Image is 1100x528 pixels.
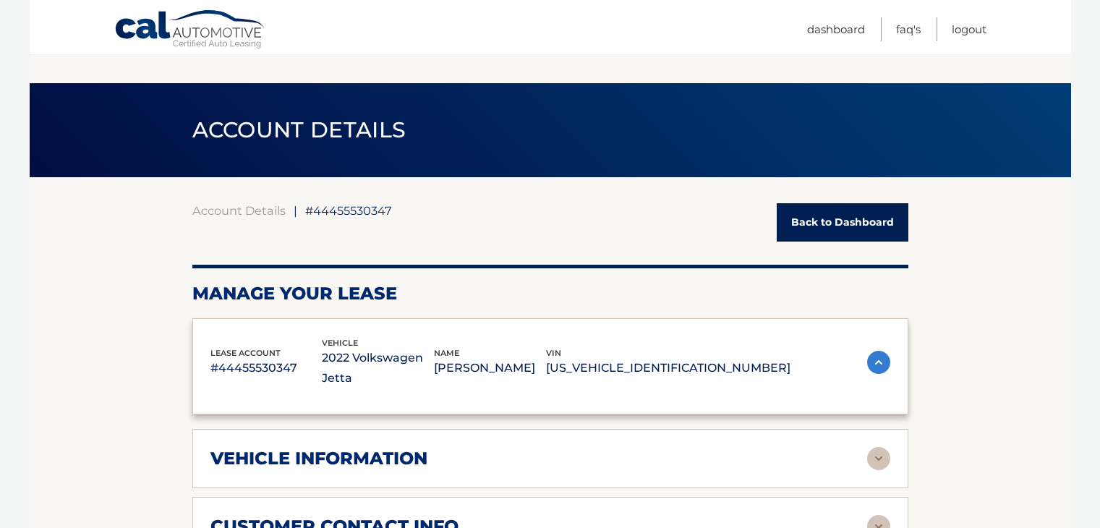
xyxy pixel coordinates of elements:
[322,338,358,348] span: vehicle
[546,358,790,378] p: [US_VEHICLE_IDENTIFICATION_NUMBER]
[210,348,281,358] span: lease account
[896,17,921,41] a: FAQ's
[192,116,406,143] span: ACCOUNT DETAILS
[210,358,323,378] p: #44455530347
[807,17,865,41] a: Dashboard
[294,203,297,218] span: |
[867,351,890,374] img: accordion-active.svg
[305,203,392,218] span: #44455530347
[434,358,546,378] p: [PERSON_NAME]
[192,203,286,218] a: Account Details
[210,448,427,469] h2: vehicle information
[546,348,561,358] span: vin
[867,447,890,470] img: accordion-rest.svg
[192,283,908,305] h2: Manage Your Lease
[322,348,434,388] p: 2022 Volkswagen Jetta
[952,17,986,41] a: Logout
[434,348,459,358] span: name
[777,203,908,242] a: Back to Dashboard
[114,9,266,51] a: Cal Automotive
